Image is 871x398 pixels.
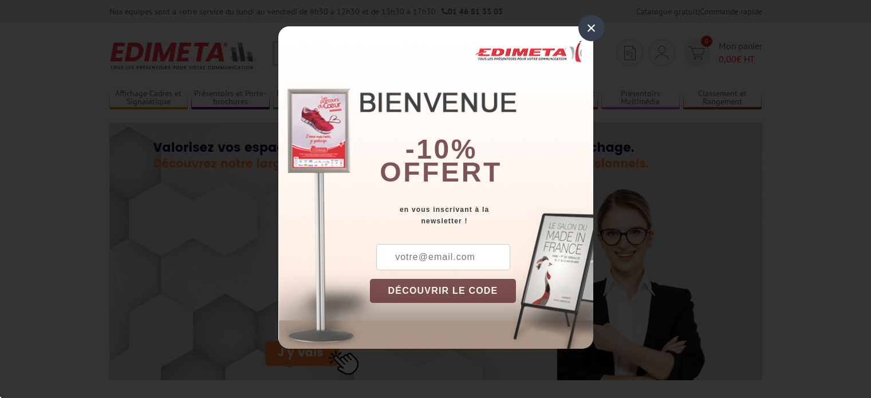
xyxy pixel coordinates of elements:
button: DÉCOUVRIR LE CODE [370,279,517,303]
input: votre@email.com [376,244,510,270]
font: offert [380,157,502,187]
div: × [578,15,605,41]
b: -10% [405,134,478,164]
div: en vous inscrivant à la newsletter ! [370,204,593,227]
